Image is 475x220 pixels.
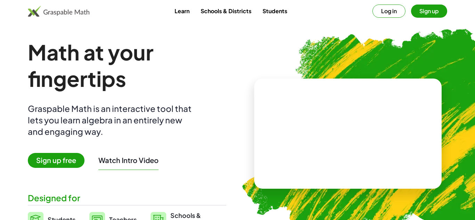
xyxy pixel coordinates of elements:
[372,5,405,18] button: Log in
[28,153,84,168] span: Sign up free
[98,156,159,165] button: Watch Intro Video
[195,5,257,17] a: Schools & Districts
[28,39,226,92] h1: Math at your fingertips
[296,108,400,160] video: What is this? This is dynamic math notation. Dynamic math notation plays a central role in how Gr...
[411,5,447,18] button: Sign up
[257,5,293,17] a: Students
[28,192,226,204] div: Designed for
[28,103,195,137] div: Graspable Math is an interactive tool that lets you learn algebra in an entirely new and engaging...
[169,5,195,17] a: Learn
